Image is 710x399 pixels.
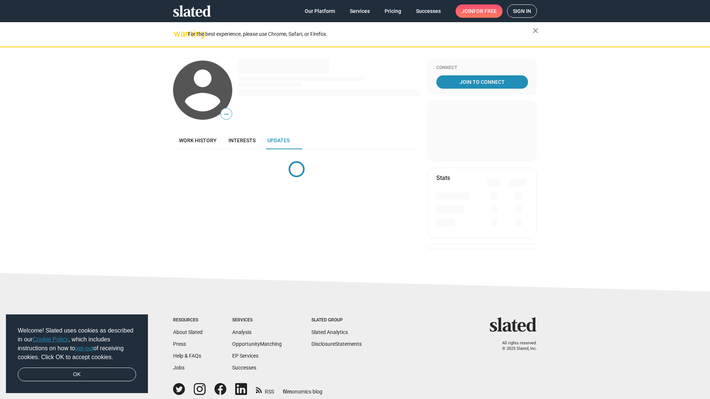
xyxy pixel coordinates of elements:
span: for free [473,4,497,18]
a: Sign in [507,4,537,18]
a: Updates [261,132,295,149]
a: Work history [173,132,223,149]
a: opt-out [75,345,94,351]
span: Welcome! Slated uses cookies as described in our , which includes instructions on how to of recei... [18,326,136,362]
span: Sign in [513,5,531,17]
a: OpportunityMatching [232,341,282,347]
span: Our Platform [305,4,335,18]
div: Resources [173,317,203,323]
span: Interests [229,137,256,143]
a: Help & FAQs [173,353,201,359]
span: Join [461,4,497,18]
a: Pricing [379,4,407,18]
a: Interests [223,132,261,149]
span: Join To Connect [438,75,527,89]
a: Slated Analytics [311,329,348,335]
div: Connect [436,65,528,71]
span: Successes [416,4,441,18]
a: dismiss cookie message [18,368,136,382]
a: Successes [410,4,447,18]
div: cookieconsent [6,314,148,393]
a: Our Platform [299,4,341,18]
span: Services [350,4,370,18]
a: filmonomics blog [283,382,322,395]
mat-card-title: Stats [436,174,450,182]
span: film [283,389,292,395]
a: Successes [232,365,256,371]
mat-icon: close [531,26,540,35]
a: Services [344,4,376,18]
a: Press [173,341,186,347]
a: Joinfor free [456,4,503,18]
a: Cookie Policy [33,336,68,342]
a: About Slated [173,329,203,335]
p: All rights reserved. © 2025 Slated, Inc. [494,341,537,351]
mat-icon: warning [174,29,183,38]
a: Jobs [173,365,185,371]
a: EP Services [232,353,258,359]
a: Join To Connect [436,75,528,89]
a: DisclosureStatements [311,341,362,347]
span: — [221,109,232,119]
span: Updates [267,137,290,143]
a: RSS [256,384,274,395]
div: Services [232,317,282,323]
span: Pricing [385,4,401,18]
div: Slated Group [311,317,362,323]
a: Analysis [232,329,251,335]
span: Work history [179,137,217,143]
div: For the best experience, please use Chrome, Safari, or Firefox. [188,29,532,39]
